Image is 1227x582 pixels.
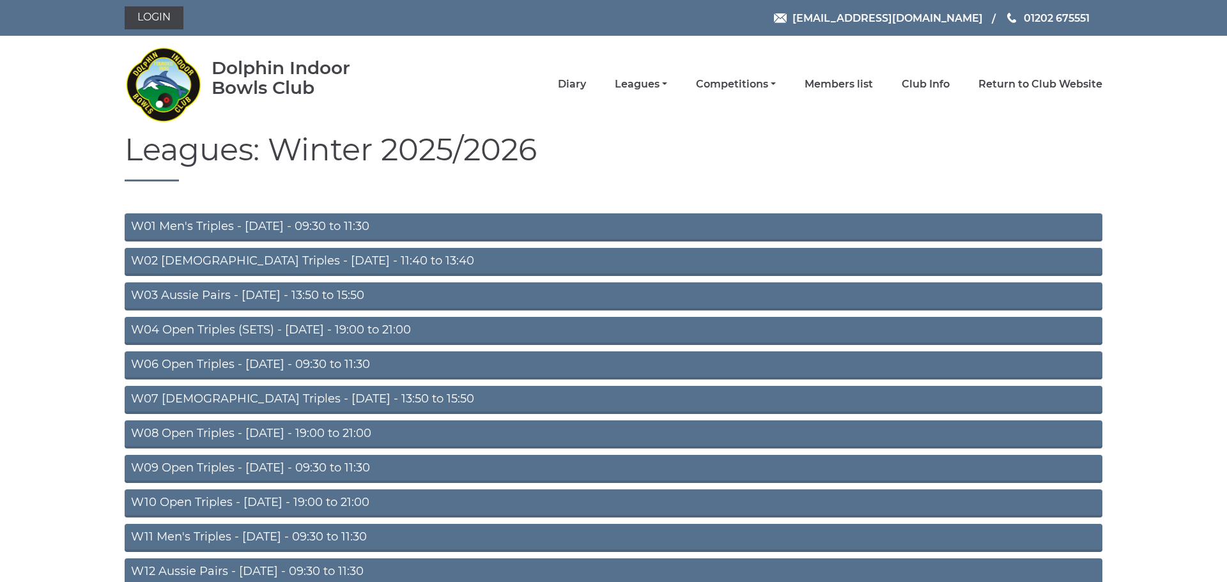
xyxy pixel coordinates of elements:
[774,13,787,23] img: Email
[902,77,950,91] a: Club Info
[125,248,1102,276] a: W02 [DEMOGRAPHIC_DATA] Triples - [DATE] - 11:40 to 13:40
[125,351,1102,379] a: W06 Open Triples - [DATE] - 09:30 to 11:30
[1024,11,1090,24] span: 01202 675551
[125,317,1102,345] a: W04 Open Triples (SETS) - [DATE] - 19:00 to 21:00
[696,77,776,91] a: Competitions
[125,282,1102,310] a: W03 Aussie Pairs - [DATE] - 13:50 to 15:50
[774,10,983,26] a: Email [EMAIL_ADDRESS][DOMAIN_NAME]
[125,524,1102,552] a: W11 Men's Triples - [DATE] - 09:30 to 11:30
[1007,13,1016,23] img: Phone us
[125,386,1102,414] a: W07 [DEMOGRAPHIC_DATA] Triples - [DATE] - 13:50 to 15:50
[212,58,391,98] div: Dolphin Indoor Bowls Club
[125,40,201,129] img: Dolphin Indoor Bowls Club
[615,77,667,91] a: Leagues
[125,455,1102,483] a: W09 Open Triples - [DATE] - 09:30 to 11:30
[1005,10,1090,26] a: Phone us 01202 675551
[558,77,586,91] a: Diary
[805,77,873,91] a: Members list
[978,77,1102,91] a: Return to Club Website
[792,11,983,24] span: [EMAIL_ADDRESS][DOMAIN_NAME]
[125,489,1102,517] a: W10 Open Triples - [DATE] - 19:00 to 21:00
[125,213,1102,241] a: W01 Men's Triples - [DATE] - 09:30 to 11:30
[125,6,183,29] a: Login
[125,420,1102,448] a: W08 Open Triples - [DATE] - 19:00 to 21:00
[125,133,1102,181] h1: Leagues: Winter 2025/2026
